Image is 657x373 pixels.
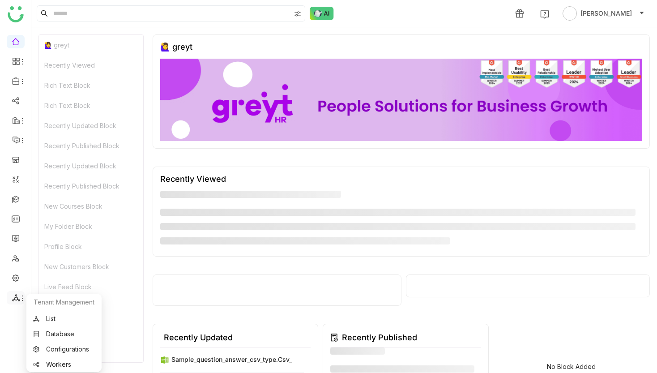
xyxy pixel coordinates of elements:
div: Recently Viewed [39,55,143,75]
img: ask-buddy-normal.svg [310,7,334,20]
div: Profile Block [39,236,143,257]
div: No Block Added [547,363,596,370]
div: Recently Updated [164,331,233,344]
div: Recently Updated Block [39,116,143,136]
a: Workers [33,361,95,368]
div: Tenant Management [26,294,102,311]
img: avatar [563,6,577,21]
div: 🙋‍♀️ greyt [160,42,192,51]
div: Recently Published Block [39,136,143,156]
div: New Courses Block [39,196,143,216]
a: Database [33,331,95,337]
span: [PERSON_NAME] [580,9,632,18]
img: logo [8,6,24,22]
img: help.svg [540,10,549,19]
a: Configurations [33,346,95,352]
div: New Customers Block [39,257,143,277]
div: Sample_question_answer_csv_type.csv_ [171,355,292,364]
div: Rich Text Block [39,95,143,116]
div: Recently Published [342,331,417,344]
img: search-type.svg [294,10,301,17]
div: My Folder Block [39,216,143,236]
div: Live Feed Block [39,277,143,297]
div: Recently Published Block [39,176,143,196]
a: List [33,316,95,322]
div: Recently Viewed [160,174,226,184]
div: Rich Text Block [39,75,143,95]
img: 68ca8a786afc163911e2cfd3 [160,59,642,141]
button: [PERSON_NAME] [561,6,646,21]
div: Recently Updated Block [39,156,143,176]
div: 🙋‍♀️ greyt [39,35,143,55]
